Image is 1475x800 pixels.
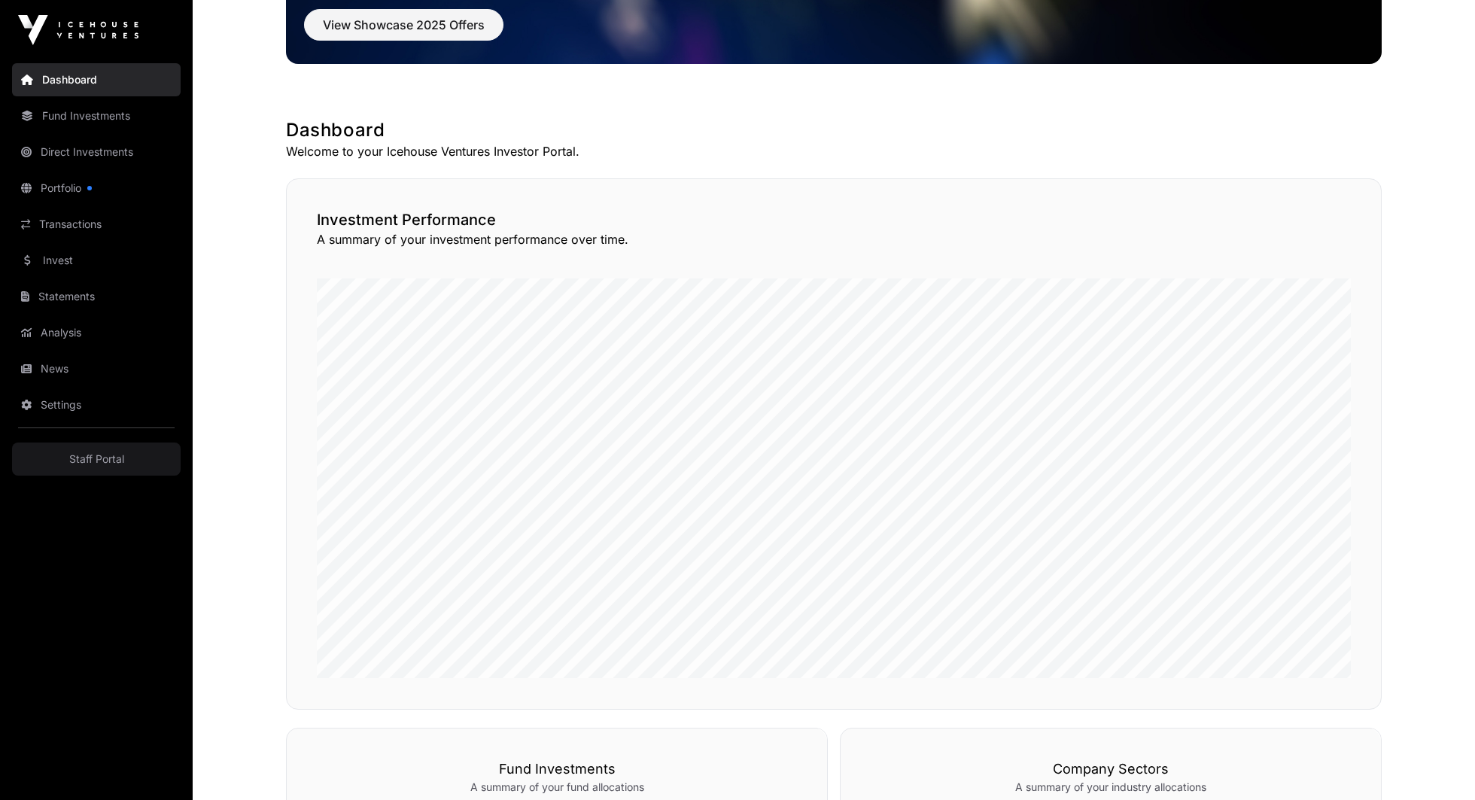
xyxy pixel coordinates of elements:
[12,208,181,241] a: Transactions
[317,230,1351,248] p: A summary of your investment performance over time.
[12,172,181,205] a: Portfolio
[12,99,181,132] a: Fund Investments
[871,759,1351,780] h3: Company Sectors
[304,24,503,39] a: View Showcase 2025 Offers
[12,443,181,476] a: Staff Portal
[317,780,797,795] p: A summary of your fund allocations
[1400,728,1475,800] iframe: Chat Widget
[12,244,181,277] a: Invest
[286,118,1382,142] h1: Dashboard
[871,780,1351,795] p: A summary of your industry allocations
[12,316,181,349] a: Analysis
[12,352,181,385] a: News
[12,388,181,421] a: Settings
[18,15,138,45] img: Icehouse Ventures Logo
[317,209,1351,230] h2: Investment Performance
[323,16,485,34] span: View Showcase 2025 Offers
[12,280,181,313] a: Statements
[317,759,797,780] h3: Fund Investments
[12,63,181,96] a: Dashboard
[12,135,181,169] a: Direct Investments
[304,9,503,41] button: View Showcase 2025 Offers
[286,142,1382,160] p: Welcome to your Icehouse Ventures Investor Portal.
